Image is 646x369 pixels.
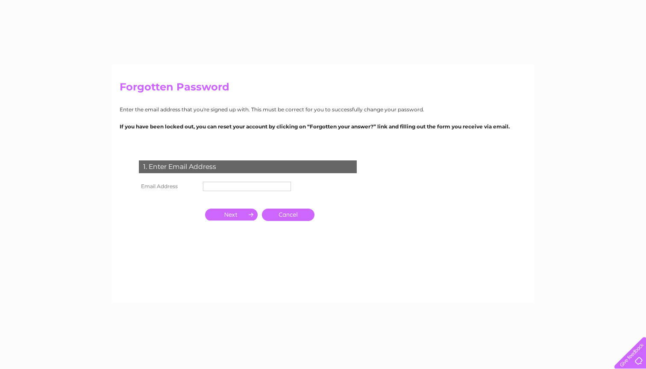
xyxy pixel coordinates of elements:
p: If you have been locked out, you can reset your account by clicking on “Forgotten your answer?” l... [120,122,526,131]
th: Email Address [137,180,201,193]
a: Cancel [262,209,314,221]
p: Enter the email address that you're signed up with. This must be correct for you to successfully ... [120,105,526,113]
div: 1. Enter Email Address [139,160,357,173]
h2: Forgotten Password [120,81,526,97]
